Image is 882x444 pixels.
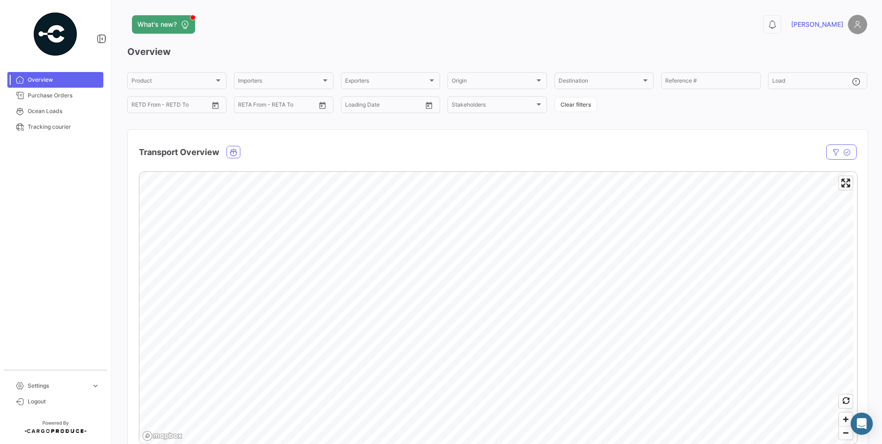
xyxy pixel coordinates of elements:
[7,119,103,135] a: Tracking courier
[559,79,641,85] span: Destination
[151,103,188,109] input: To
[839,176,852,190] button: Enter fullscreen
[316,98,329,112] button: Open calendar
[7,72,103,88] a: Overview
[452,79,534,85] span: Origin
[28,397,100,406] span: Logout
[345,103,358,109] input: From
[238,79,321,85] span: Importers
[131,79,214,85] span: Product
[554,97,597,112] button: Clear filters
[839,413,852,426] button: Zoom in
[32,11,78,57] img: powered-by.png
[91,382,100,390] span: expand_more
[131,103,144,109] input: From
[422,98,436,112] button: Open calendar
[142,431,183,441] a: Mapbox logo
[851,413,873,435] div: Abrir Intercom Messenger
[364,103,401,109] input: To
[28,107,100,115] span: Ocean Loads
[7,88,103,103] a: Purchase Orders
[137,20,177,29] span: What's new?
[28,382,88,390] span: Settings
[132,15,195,34] button: What's new?
[28,91,100,100] span: Purchase Orders
[139,146,219,159] h4: Transport Overview
[127,45,867,58] h3: Overview
[28,123,100,131] span: Tracking courier
[791,20,843,29] span: [PERSON_NAME]
[839,426,852,439] button: Zoom out
[209,98,222,112] button: Open calendar
[28,76,100,84] span: Overview
[848,15,867,34] img: placeholder-user.png
[238,103,251,109] input: From
[7,103,103,119] a: Ocean Loads
[227,146,240,158] button: Ocean
[452,103,534,109] span: Stakeholders
[257,103,294,109] input: To
[345,79,428,85] span: Exporters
